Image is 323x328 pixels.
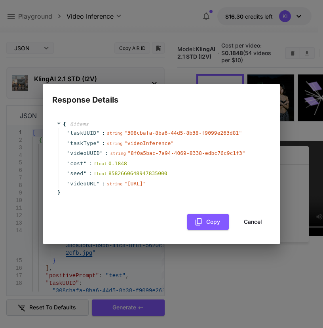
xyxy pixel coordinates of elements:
[124,140,174,146] span: " videoInference "
[105,149,108,157] span: :
[235,214,271,230] button: Cancel
[100,150,103,156] span: "
[67,130,70,136] span: "
[97,140,100,146] span: "
[94,160,127,168] div: 0.1848
[127,150,245,156] span: " 8f0a5bac-7a94-4069-8338-edbc76c9c1f3 "
[70,160,83,168] span: cost
[70,149,100,157] span: videoUUID
[70,121,89,127] span: 6 item s
[94,161,107,166] span: float
[89,170,92,177] span: :
[102,180,105,188] span: :
[283,290,323,328] div: チャットウィジェット
[97,130,100,136] span: "
[94,170,167,177] div: 8582660648947835000
[124,181,146,187] span: " [URL] "
[84,160,87,166] span: "
[67,150,70,156] span: "
[56,189,61,196] span: }
[97,181,100,187] span: "
[187,214,229,230] button: Copy
[110,151,126,156] span: string
[107,131,123,136] span: string
[102,129,105,137] span: :
[124,130,242,136] span: " 308cbafa-8ba6-44d5-8b38-f9099e263d81 "
[67,181,70,187] span: "
[70,139,97,147] span: taskType
[107,141,123,146] span: string
[70,129,97,137] span: taskUUID
[283,290,323,328] iframe: Chat Widget
[67,140,70,146] span: "
[43,84,280,106] h2: Response Details
[107,181,123,187] span: string
[70,180,97,188] span: videoURL
[67,170,70,176] span: "
[89,160,92,168] span: :
[63,120,66,128] span: {
[67,160,70,166] span: "
[94,171,107,176] span: float
[102,139,105,147] span: :
[84,170,87,176] span: "
[70,170,83,177] span: seed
